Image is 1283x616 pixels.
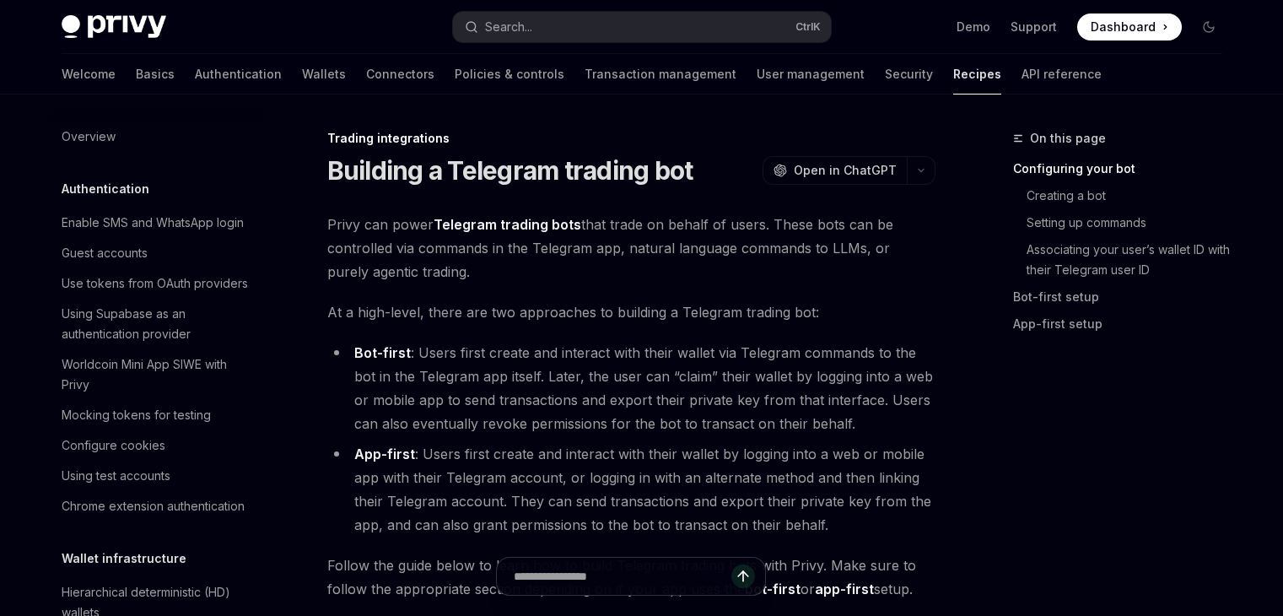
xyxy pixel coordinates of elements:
[62,273,248,294] div: Use tokens from OAuth providers
[48,299,264,349] a: Using Supabase as an authentication provider
[354,344,411,361] strong: Bot-first
[1013,311,1236,338] a: App-first setup
[731,565,755,588] button: Send message
[62,15,166,39] img: dark logo
[434,216,581,233] strong: Telegram trading bots
[48,122,264,152] a: Overview
[1013,182,1236,209] a: Creating a bot
[585,54,736,95] a: Transaction management
[1195,14,1222,41] button: Toggle dark mode
[1011,19,1057,35] a: Support
[957,19,990,35] a: Demo
[327,341,935,435] li: : Users first create and interact with their wallet via Telegram commands to the bot in the Teleg...
[62,354,254,395] div: Worldcoin Mini App SIWE with Privy
[48,208,264,238] a: Enable SMS and WhatsApp login
[354,446,415,462] strong: App-first
[885,54,933,95] a: Security
[327,155,693,186] h1: Building a Telegram trading bot
[453,12,831,42] button: Open search
[757,54,865,95] a: User management
[795,20,821,34] span: Ctrl K
[1022,54,1102,95] a: API reference
[62,435,165,456] div: Configure cookies
[327,213,935,284] span: Privy can power that trade on behalf of users. These bots can be controlled via commands in the T...
[1013,155,1236,182] a: Configuring your bot
[485,17,532,37] div: Search...
[1030,128,1106,149] span: On this page
[48,491,264,521] a: Chrome extension authentication
[48,268,264,299] a: Use tokens from OAuth providers
[62,54,116,95] a: Welcome
[48,238,264,268] a: Guest accounts
[514,558,731,595] input: Ask a question...
[62,496,245,516] div: Chrome extension authentication
[48,400,264,430] a: Mocking tokens for testing
[195,54,282,95] a: Authentication
[62,127,116,147] div: Overview
[354,344,411,362] a: Bot-first
[62,548,186,569] h5: Wallet infrastructure
[953,54,1001,95] a: Recipes
[62,304,254,344] div: Using Supabase as an authentication provider
[1013,236,1236,284] a: Associating your user’s wallet ID with their Telegram user ID
[794,162,897,179] span: Open in ChatGPT
[354,446,415,463] a: App-first
[62,243,148,263] div: Guest accounts
[62,213,244,233] div: Enable SMS and WhatsApp login
[1013,209,1236,236] a: Setting up commands
[327,300,935,324] span: At a high-level, there are two approaches to building a Telegram trading bot:
[1077,14,1182,41] a: Dashboard
[136,54,175,95] a: Basics
[48,430,264,461] a: Configure cookies
[62,405,211,425] div: Mocking tokens for testing
[1013,284,1236,311] a: Bot-first setup
[48,461,264,491] a: Using test accounts
[327,442,935,537] li: : Users first create and interact with their wallet by logging into a web or mobile app with thei...
[48,349,264,400] a: Worldcoin Mini App SIWE with Privy
[366,54,434,95] a: Connectors
[62,179,149,199] h5: Authentication
[455,54,564,95] a: Policies & controls
[763,156,907,185] button: Open in ChatGPT
[1091,19,1156,35] span: Dashboard
[302,54,346,95] a: Wallets
[62,466,170,486] div: Using test accounts
[327,130,935,147] div: Trading integrations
